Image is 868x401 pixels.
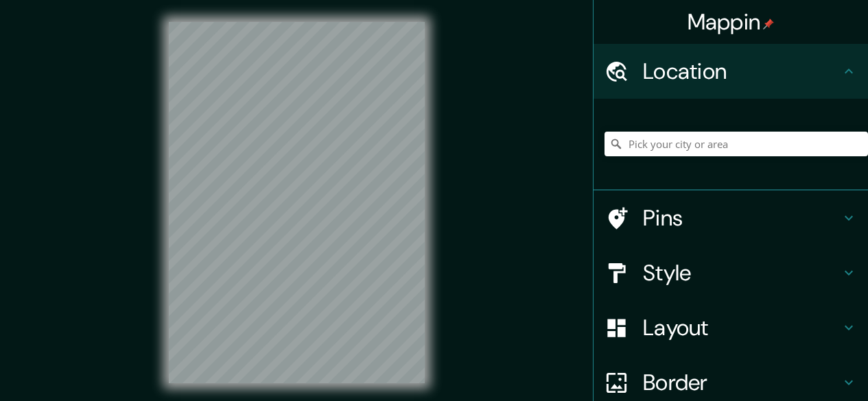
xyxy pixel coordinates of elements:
div: Pins [594,191,868,245]
h4: Border [643,369,841,396]
canvas: Map [169,22,425,383]
h4: Style [643,259,841,287]
h4: Layout [643,314,841,341]
div: Style [594,245,868,300]
h4: Location [643,58,841,85]
input: Pick your city or area [605,132,868,156]
div: Location [594,44,868,99]
h4: Pins [643,204,841,232]
img: pin-icon.png [763,19,774,29]
h4: Mappin [688,8,775,36]
div: Layout [594,300,868,355]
